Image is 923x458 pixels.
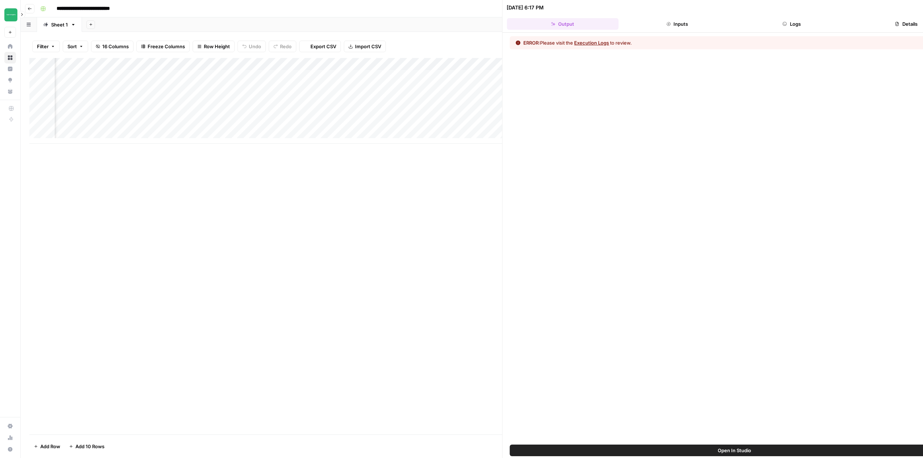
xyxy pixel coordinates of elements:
span: Row Height [204,43,230,50]
span: Sort [67,43,77,50]
a: Home [4,41,16,52]
button: Freeze Columns [136,41,190,52]
div: [DATE] 6:17 PM [507,4,544,11]
button: Add Row [29,441,65,452]
button: Help + Support [4,443,16,455]
button: Import CSV [344,41,386,52]
div: Sheet 1 [51,21,68,28]
button: Filter [32,41,60,52]
button: Output [507,18,618,30]
button: Execution Logs [574,39,609,46]
button: Logs [736,18,848,30]
span: Add 10 Rows [75,443,104,450]
img: Team Empathy Logo [4,8,17,21]
span: ERROR: [523,40,540,46]
div: Please visit the to review. [523,39,632,46]
a: Your Data [4,86,16,97]
button: Inputs [621,18,733,30]
button: Sort [63,41,88,52]
button: Workspace: Team Empathy [4,6,16,24]
button: Add 10 Rows [65,441,109,452]
button: Undo [238,41,266,52]
button: Redo [269,41,296,52]
span: 16 Columns [102,43,129,50]
span: Add Row [40,443,60,450]
a: Browse [4,52,16,63]
button: Export CSV [299,41,341,52]
a: Sheet 1 [37,17,82,32]
a: Usage [4,432,16,443]
a: Opportunities [4,74,16,86]
span: Open In Studio [718,447,751,454]
span: Redo [280,43,292,50]
a: Settings [4,420,16,432]
button: 16 Columns [91,41,133,52]
button: Row Height [193,41,235,52]
span: Undo [249,43,261,50]
span: Import CSV [355,43,381,50]
span: Filter [37,43,49,50]
span: Export CSV [310,43,336,50]
span: Freeze Columns [148,43,185,50]
a: Insights [4,63,16,75]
